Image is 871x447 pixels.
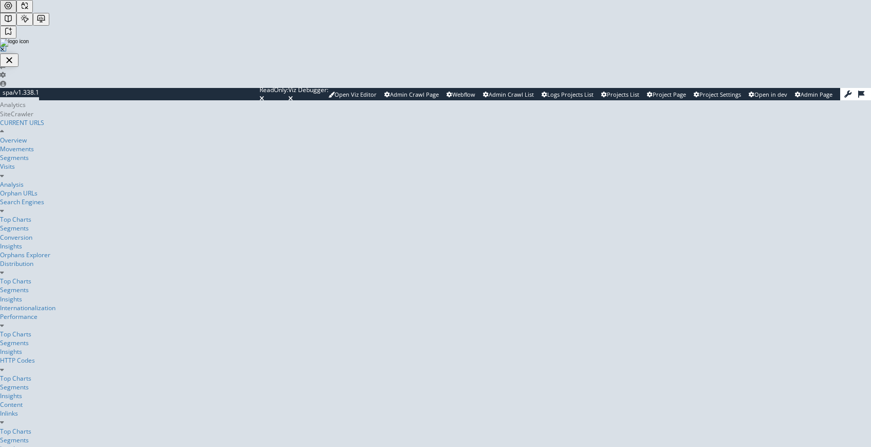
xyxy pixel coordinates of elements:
[384,91,439,99] a: Admin Crawl Page
[328,91,377,99] a: Open Viz Editor
[647,91,686,99] a: Project Page
[542,91,594,99] a: Logs Projects List
[601,91,639,99] a: Projects List
[754,91,787,98] span: Open in dev
[653,91,686,98] span: Project Page
[447,91,475,99] a: Webflow
[260,85,288,94] div: ReadOnly:
[335,91,377,98] span: Open Viz Editor
[694,91,741,99] a: Project Settings
[607,91,639,98] span: Projects List
[801,91,832,98] span: Admin Page
[483,91,534,99] a: Admin Crawl List
[749,91,787,99] a: Open in dev
[390,91,439,98] span: Admin Crawl Page
[699,91,741,98] span: Project Settings
[547,91,594,98] span: Logs Projects List
[452,91,475,98] span: Webflow
[489,91,534,98] span: Admin Crawl List
[288,85,328,94] div: Viz Debugger:
[795,91,832,99] a: Admin Page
